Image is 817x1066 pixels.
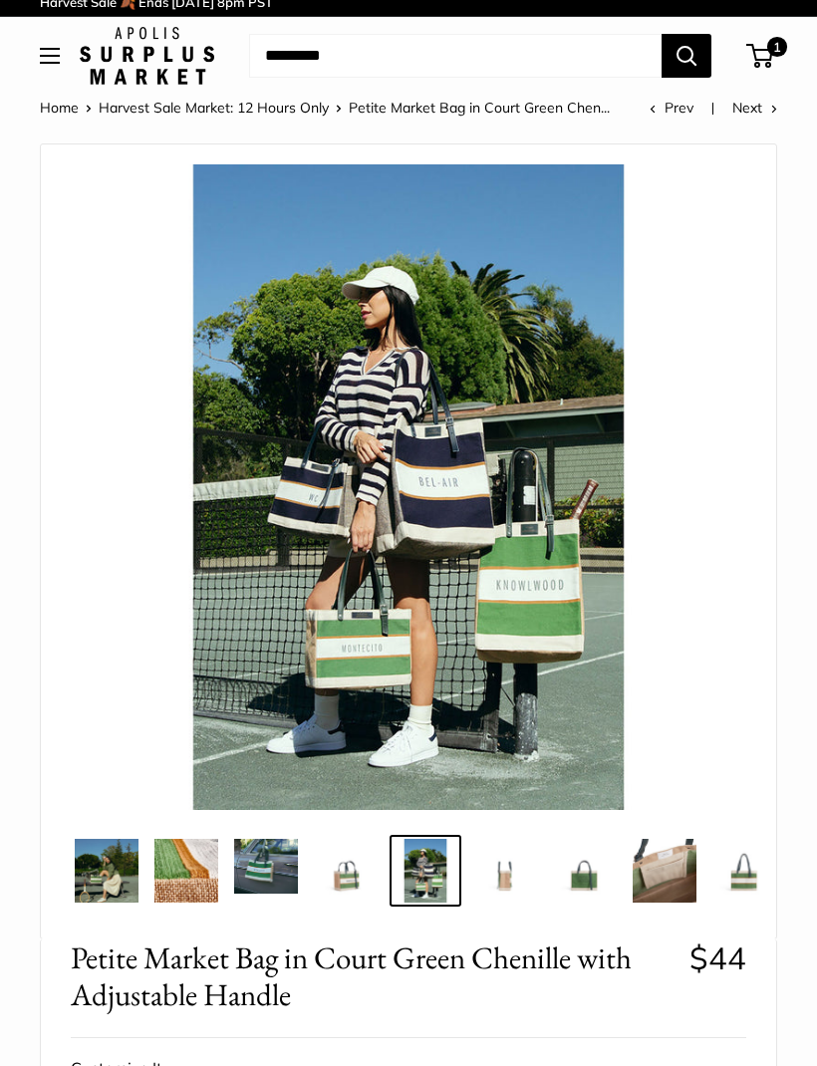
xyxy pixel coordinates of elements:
a: description_Stamp of authenticity printed on the back [549,835,621,907]
img: Apolis: Surplus Market [80,27,214,85]
a: Home [40,99,79,117]
img: Petite Market Bag in Court Green Chenille with Adjustable Handle [86,164,731,810]
a: description_Part of our original Chenille Collection [230,835,302,898]
a: Petite Market Bag in Court Green Chenille with Adjustable Handle [469,835,541,907]
img: Petite Market Bag in Court Green Chenille with Adjustable Handle [394,839,457,903]
span: 1 [767,37,787,57]
a: Petite Market Bag in Court Green Chenille with Adjustable Handle [708,835,780,907]
img: Petite Market Bag in Court Green Chenille with Adjustable Handle [712,839,776,903]
img: description_Stamp of authenticity printed on the back [553,839,617,903]
span: Petite Market Bag in Court Green Chenille with Adjustable Handle [71,939,675,1013]
span: $44 [689,938,746,977]
img: Petite Market Bag in Court Green Chenille with Adjustable Handle [633,839,696,903]
a: Petite Market Bag in Court Green Chenille with Adjustable Handle [390,835,461,907]
img: description_A close up of our first Chenille Jute Market Bag [154,839,218,903]
img: Petite Market Bag in Court Green Chenille with Adjustable Handle [473,839,537,903]
img: description_Adjustable Handles for whatever mood you are in [75,839,138,903]
nav: Breadcrumb [40,95,610,121]
a: Petite Market Bag in Court Green Chenille with Adjustable Handle [310,835,382,907]
a: Petite Market Bag in Court Green Chenille with Adjustable Handle [629,835,700,907]
a: Prev [650,99,693,117]
img: Petite Market Bag in Court Green Chenille with Adjustable Handle [314,839,378,903]
button: Search [662,34,711,78]
a: description_A close up of our first Chenille Jute Market Bag [150,835,222,907]
img: description_Part of our original Chenille Collection [234,839,298,894]
button: Open menu [40,48,60,64]
input: Search... [249,34,662,78]
span: Petite Market Bag in Court Green Chen... [349,99,610,117]
a: Harvest Sale Market: 12 Hours Only [99,99,329,117]
a: 1 [748,44,773,68]
a: description_Adjustable Handles for whatever mood you are in [71,835,142,907]
a: Next [732,99,777,117]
